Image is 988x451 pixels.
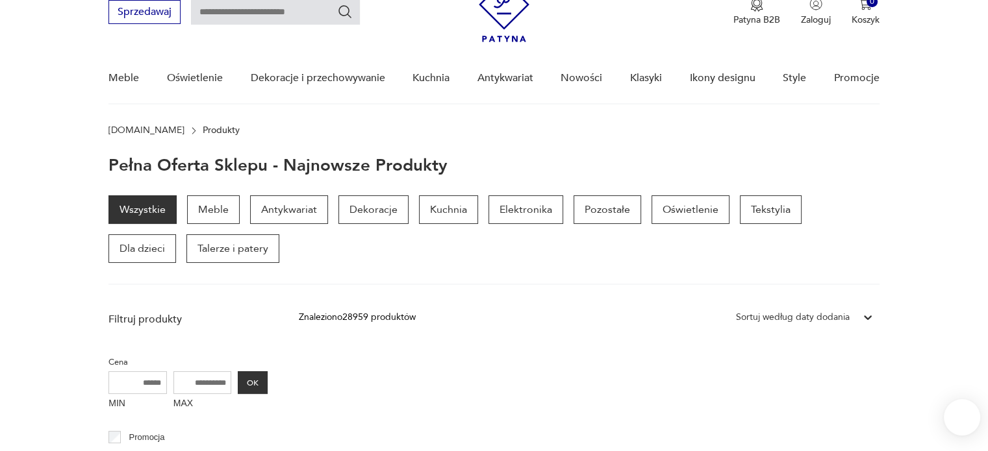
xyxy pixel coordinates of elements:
[167,53,223,103] a: Oświetlenie
[574,195,641,224] a: Pozostałe
[630,53,662,103] a: Klasyki
[488,195,563,224] a: Elektronika
[736,310,850,324] div: Sortuj według daty dodania
[108,53,139,103] a: Meble
[186,234,279,263] a: Talerze i patery
[740,195,802,224] a: Tekstylia
[250,53,385,103] a: Dekoracje i przechowywanie
[783,53,806,103] a: Style
[834,53,880,103] a: Promocje
[108,234,176,263] a: Dla dzieci
[250,195,328,224] a: Antykwariat
[337,4,353,19] button: Szukaj
[203,125,240,136] p: Produkty
[108,125,184,136] a: [DOMAIN_NAME]
[187,195,240,224] a: Meble
[108,394,167,415] label: MIN
[173,394,232,415] label: MAX
[108,156,448,175] h1: Pełna oferta sklepu - najnowsze produkty
[129,430,165,445] p: Promocja
[561,53,602,103] a: Nowości
[419,195,478,224] a: Kuchnia
[412,53,450,103] a: Kuchnia
[944,399,980,435] iframe: Smartsupp widget button
[689,53,755,103] a: Ikony designu
[108,195,177,224] a: Wszystkie
[733,14,780,26] p: Patyna B2B
[108,8,181,18] a: Sprzedawaj
[108,355,268,369] p: Cena
[238,371,268,394] button: OK
[108,312,268,326] p: Filtruj produkty
[477,53,533,103] a: Antykwariat
[338,195,409,224] a: Dekoracje
[652,195,729,224] a: Oświetlenie
[299,310,416,324] div: Znaleziono 28959 produktów
[801,14,831,26] p: Zaloguj
[852,14,880,26] p: Koszyk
